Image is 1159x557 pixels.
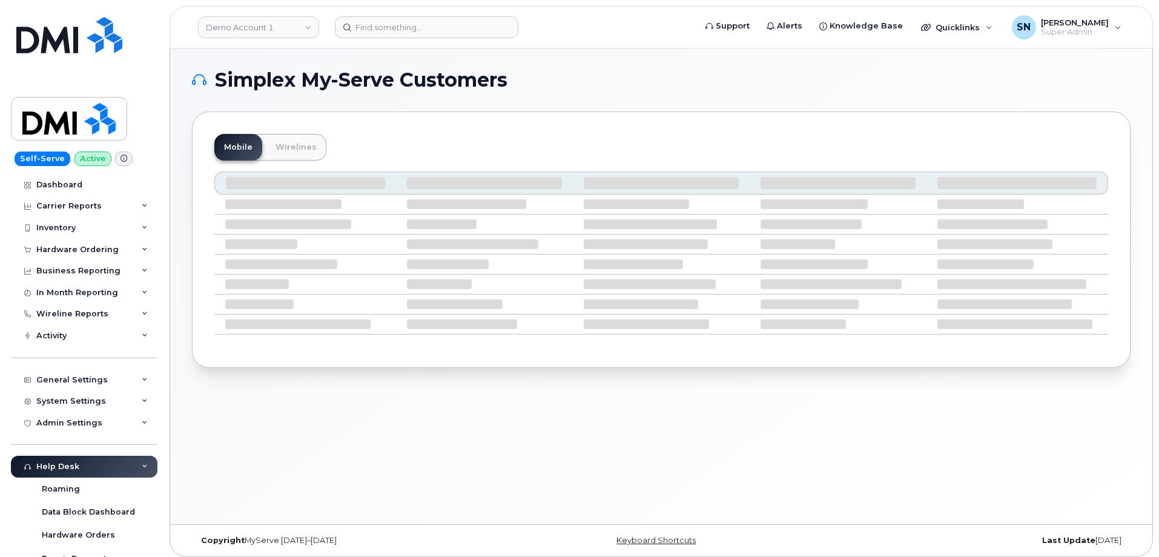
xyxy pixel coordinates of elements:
div: [DATE] [817,536,1131,545]
a: Keyboard Shortcuts [616,536,696,545]
div: MyServe [DATE]–[DATE] [192,536,505,545]
span: Simplex My-Serve Customers [215,71,507,89]
a: Mobile [214,134,262,161]
strong: Copyright [201,536,245,545]
strong: Last Update [1042,536,1095,545]
a: Wirelines [266,134,326,161]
